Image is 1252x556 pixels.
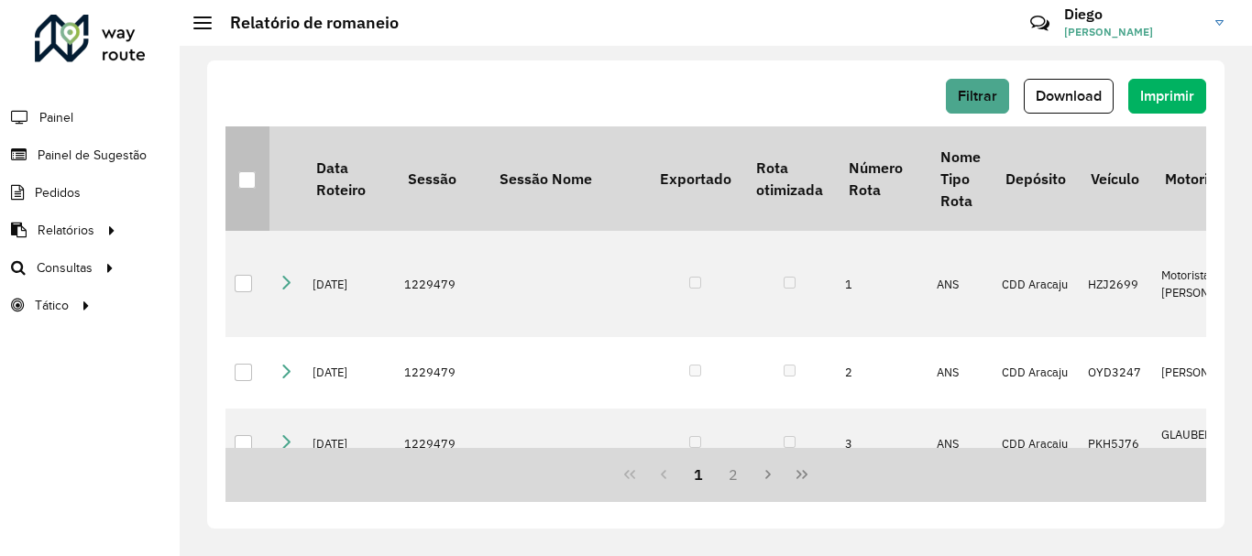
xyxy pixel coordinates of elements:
button: 1 [681,457,716,492]
button: Download [1024,79,1114,114]
span: Download [1036,88,1102,104]
td: 1 [836,231,928,337]
a: Contato Rápido [1020,4,1060,43]
span: Pedidos [35,183,81,202]
td: ANS [928,231,993,337]
td: 3 [836,409,928,480]
span: Relatórios [38,221,94,240]
button: Last Page [785,457,819,492]
td: [DATE] [303,409,395,480]
td: [DATE] [303,337,395,409]
button: 2 [716,457,751,492]
th: Data Roteiro [303,126,395,231]
span: Filtrar [958,88,997,104]
th: Nome Tipo Rota [928,126,993,231]
td: CDD Aracaju [993,231,1078,337]
td: 1229479 [395,409,487,480]
th: Rota otimizada [743,126,835,231]
td: PKH5J76 [1079,409,1152,480]
button: Imprimir [1128,79,1206,114]
td: 2 [836,337,928,409]
td: OYD3247 [1079,337,1152,409]
th: Depósito [993,126,1078,231]
th: Sessão [395,126,487,231]
td: CDD Aracaju [993,409,1078,480]
td: HZJ2699 [1079,231,1152,337]
button: Next Page [751,457,785,492]
td: 1229479 [395,231,487,337]
td: [DATE] [303,231,395,337]
th: Número Rota [836,126,928,231]
th: Veículo [1079,126,1152,231]
button: Filtrar [946,79,1009,114]
span: Painel [39,108,73,127]
th: Exportado [647,126,743,231]
span: Tático [35,296,69,315]
span: Painel de Sugestão [38,146,147,165]
span: Imprimir [1140,88,1194,104]
td: ANS [928,337,993,409]
td: 1229479 [395,337,487,409]
th: Sessão Nome [487,126,647,231]
td: CDD Aracaju [993,337,1078,409]
span: Consultas [37,258,93,278]
span: [PERSON_NAME] [1064,24,1202,40]
h3: Diego [1064,5,1202,23]
td: ANS [928,409,993,480]
h2: Relatório de romaneio [212,13,399,33]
